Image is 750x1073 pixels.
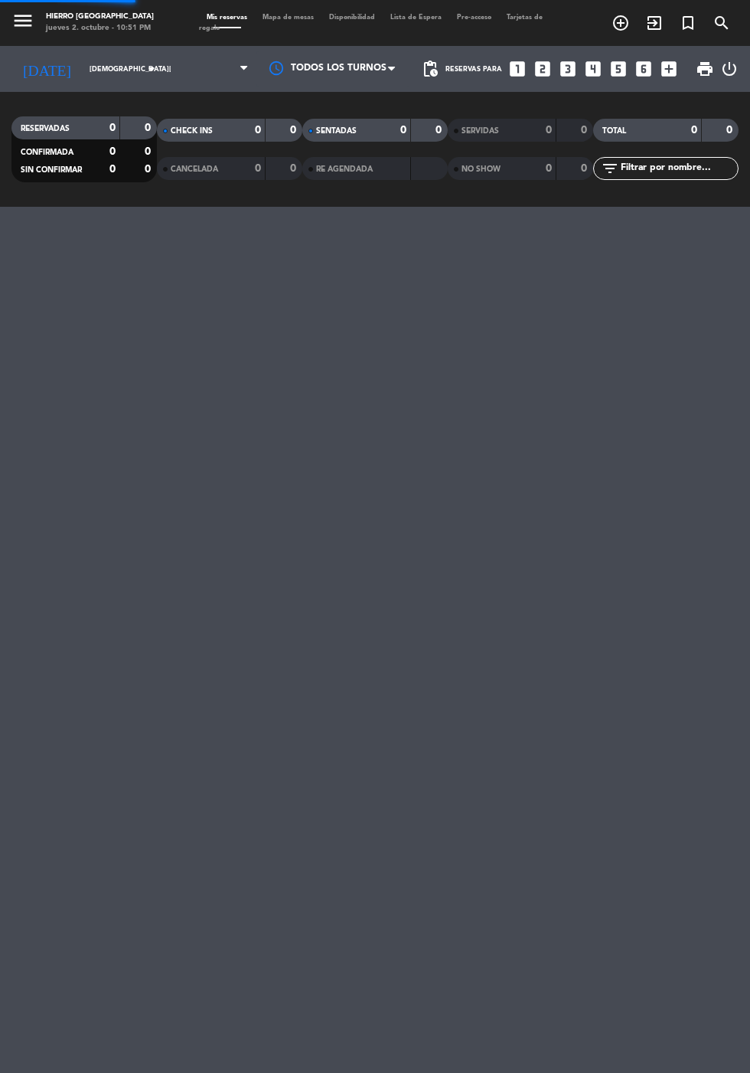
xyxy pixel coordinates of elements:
[445,65,502,74] span: Reservas para
[255,163,261,174] strong: 0
[645,14,664,32] i: exit_to_app
[558,59,578,79] i: looks_3
[109,146,116,157] strong: 0
[435,125,445,136] strong: 0
[400,125,406,136] strong: 0
[316,165,373,173] span: RE AGENDADA
[533,59,553,79] i: looks_two
[21,125,70,132] span: RESERVADAS
[581,163,590,174] strong: 0
[145,123,154,133] strong: 0
[316,127,357,135] span: SENTADAS
[449,14,499,21] span: Pre-acceso
[11,54,82,84] i: [DATE]
[608,59,628,79] i: looks_5
[583,59,603,79] i: looks_4
[634,59,654,79] i: looks_6
[546,163,552,174] strong: 0
[171,127,213,135] span: CHECK INS
[199,14,255,21] span: Mis reservas
[602,127,626,135] span: TOTAL
[720,60,739,78] i: power_settings_new
[21,166,82,174] span: SIN CONFIRMAR
[611,14,630,32] i: add_circle_outline
[290,125,299,136] strong: 0
[145,146,154,157] strong: 0
[601,159,619,178] i: filter_list
[696,60,714,78] span: print
[383,14,449,21] span: Lista de Espera
[712,14,731,32] i: search
[507,59,527,79] i: looks_one
[461,127,499,135] span: SERVIDAS
[726,125,735,136] strong: 0
[255,14,321,21] span: Mapa de mesas
[691,125,697,136] strong: 0
[581,125,590,136] strong: 0
[255,125,261,136] strong: 0
[21,149,73,156] span: CONFIRMADA
[109,123,116,133] strong: 0
[619,160,738,177] input: Filtrar por nombre...
[421,60,439,78] span: pending_actions
[11,9,34,32] i: menu
[171,165,218,173] span: CANCELADA
[720,46,739,92] div: LOG OUT
[142,60,161,78] i: arrow_drop_down
[109,164,116,175] strong: 0
[145,164,154,175] strong: 0
[546,125,552,136] strong: 0
[321,14,383,21] span: Disponibilidad
[461,165,501,173] span: NO SHOW
[46,11,154,23] div: Hierro [GEOGRAPHIC_DATA]
[679,14,697,32] i: turned_in_not
[11,9,34,36] button: menu
[46,23,154,34] div: jueves 2. octubre - 10:51 PM
[659,59,679,79] i: add_box
[290,163,299,174] strong: 0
